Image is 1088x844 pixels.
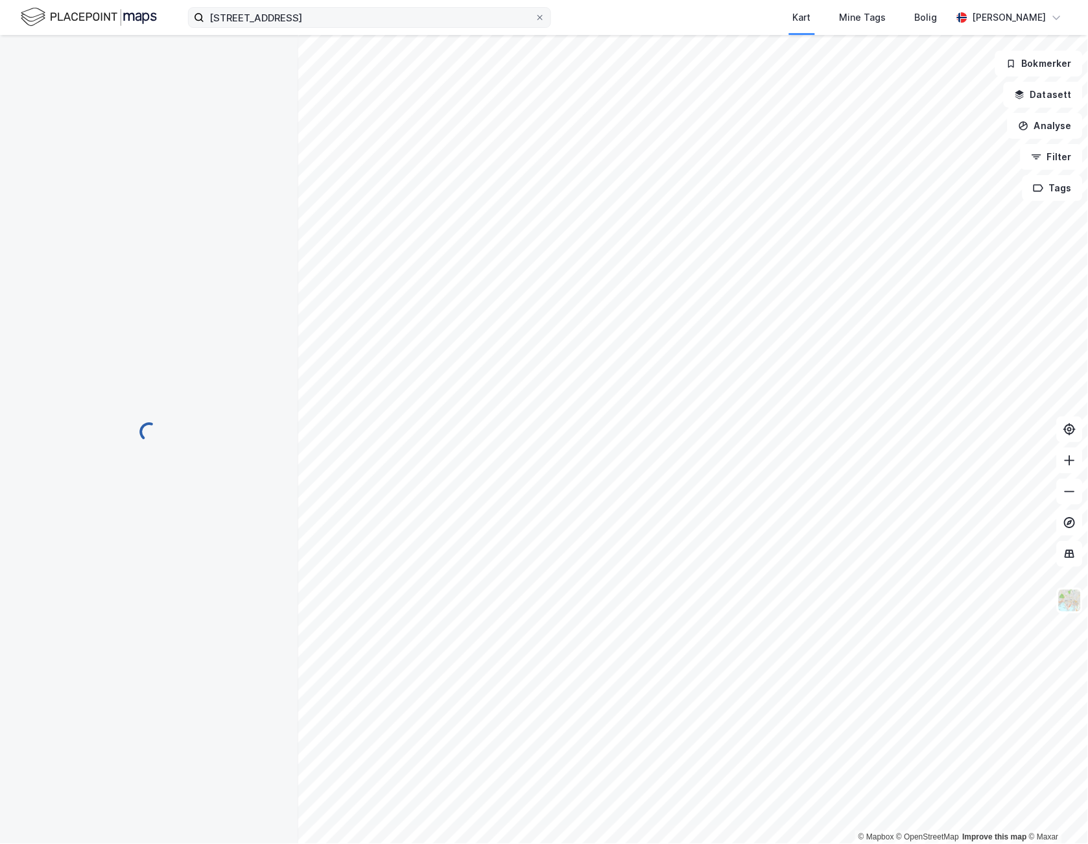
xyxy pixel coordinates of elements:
[858,833,894,842] a: Mapbox
[1021,144,1083,170] button: Filter
[1004,82,1083,108] button: Datasett
[915,10,938,25] div: Bolig
[139,422,160,442] img: spinner.a6d8c91a73a9ac5275cf975e30b51cfb.svg
[995,51,1083,77] button: Bokmerker
[21,6,157,29] img: logo.f888ab2527a4732fd821a326f86c7f29.svg
[1058,588,1082,613] img: Z
[963,833,1027,842] a: Improve this map
[1008,113,1083,139] button: Analyse
[204,8,535,27] input: Søk på adresse, matrikkel, gårdeiere, leietakere eller personer
[1023,175,1083,201] button: Tags
[793,10,811,25] div: Kart
[897,833,960,842] a: OpenStreetMap
[1023,782,1088,844] iframe: Chat Widget
[1023,782,1088,844] div: Kontrollprogram for chat
[840,10,886,25] div: Mine Tags
[973,10,1047,25] div: [PERSON_NAME]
